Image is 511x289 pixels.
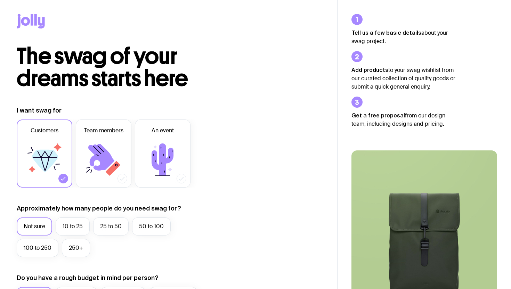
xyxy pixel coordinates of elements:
label: Do you have a rough budget in mind per person? [17,274,159,282]
span: The swag of your dreams starts here [17,42,188,92]
label: I want swag for [17,106,62,115]
label: Not sure [17,217,52,236]
span: An event [152,126,174,135]
p: to your swag wishlist from our curated collection of quality goods or submit a quick general enqu... [351,66,456,91]
p: about your swag project. [351,28,456,46]
label: 10 to 25 [56,217,90,236]
p: from our design team, including designs and pricing. [351,111,456,128]
label: Approximately how many people do you need swag for? [17,204,181,213]
span: Customers [31,126,58,135]
strong: Get a free proposal [351,112,405,118]
span: Team members [84,126,123,135]
label: 100 to 250 [17,239,58,257]
label: 25 to 50 [93,217,129,236]
label: 250+ [62,239,90,257]
strong: Add products [351,67,388,73]
strong: Tell us a few basic details [351,30,421,36]
label: 50 to 100 [132,217,171,236]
